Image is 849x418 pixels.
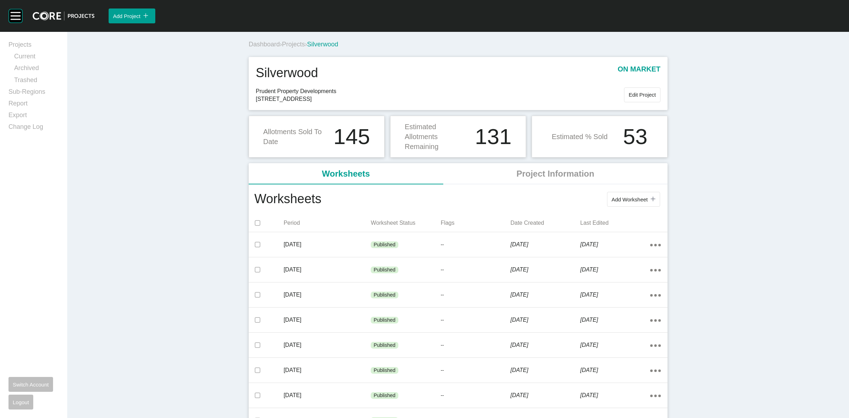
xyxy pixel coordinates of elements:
button: Logout [8,395,33,410]
button: Edit Project [624,87,660,102]
a: Current [14,52,59,64]
a: Sub-Regions [8,87,59,99]
p: [DATE] [580,391,650,399]
h1: 53 [623,126,647,148]
p: -- [441,317,510,324]
p: Flags [441,219,510,227]
p: [DATE] [510,366,580,374]
a: Projects [8,40,59,52]
a: Report [8,99,59,111]
p: Estimated Allotments Remaining [405,122,471,151]
p: on market [618,64,660,82]
p: [DATE] [510,316,580,324]
p: Published [374,392,395,399]
p: Published [374,342,395,349]
span: › [305,41,307,48]
a: Dashboard [249,41,280,48]
p: -- [441,241,510,248]
p: Published [374,367,395,374]
p: [DATE] [284,291,371,299]
p: Allotments Sold To Date [263,127,329,147]
a: Export [8,111,59,122]
p: Worksheet Status [371,219,440,227]
h1: 145 [334,126,370,148]
p: Estimated % Sold [552,132,608,142]
li: Project Information [443,163,668,184]
p: -- [441,292,510,299]
p: [DATE] [510,291,580,299]
p: -- [441,392,510,399]
p: [DATE] [510,341,580,349]
p: [DATE] [580,241,650,248]
p: [DATE] [580,341,650,349]
p: [DATE] [284,391,371,399]
p: [DATE] [580,366,650,374]
a: Projects [282,41,305,48]
p: [DATE] [284,316,371,324]
p: [DATE] [510,266,580,274]
p: Period [284,219,371,227]
button: Switch Account [8,377,53,392]
img: core-logo-dark.3138cae2.png [33,11,94,21]
span: Add Worksheet [612,196,648,202]
p: Last Edited [580,219,650,227]
p: Published [374,267,395,274]
p: -- [441,267,510,274]
p: [DATE] [284,341,371,349]
span: Add Project [113,13,140,19]
p: -- [441,342,510,349]
span: Switch Account [13,382,49,388]
span: Prudent Property Developments [256,87,624,95]
p: Published [374,292,395,299]
a: Trashed [14,76,59,87]
button: Add Project [109,8,155,23]
p: [DATE] [510,391,580,399]
a: Archived [14,64,59,75]
a: Change Log [8,122,59,134]
p: [DATE] [580,316,650,324]
button: Add Worksheet [607,192,660,207]
p: Published [374,317,395,324]
h1: Worksheets [254,190,321,208]
p: [DATE] [580,291,650,299]
li: Worksheets [249,163,443,184]
h1: Silverwood [256,64,318,82]
h1: 131 [475,126,512,148]
span: › [280,41,282,48]
p: Date Created [510,219,580,227]
span: Logout [13,399,29,405]
span: Edit Project [629,92,656,98]
p: [DATE] [580,266,650,274]
p: [DATE] [510,241,580,248]
p: Published [374,241,395,248]
p: [DATE] [284,241,371,248]
span: Silverwood [307,41,338,48]
span: [STREET_ADDRESS] [256,95,624,103]
p: -- [441,367,510,374]
p: [DATE] [284,266,371,274]
p: [DATE] [284,366,371,374]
